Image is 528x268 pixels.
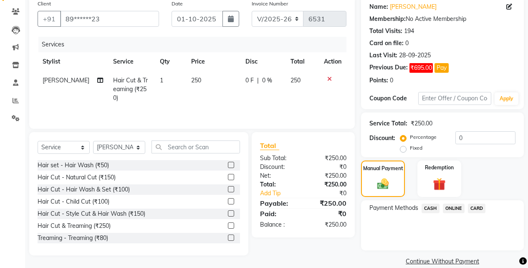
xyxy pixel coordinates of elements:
span: 1 [160,77,163,84]
div: Net: [254,171,303,180]
div: Total: [254,180,303,189]
th: Service [108,52,155,71]
div: Services [38,37,353,52]
span: 0 % [262,76,272,85]
div: 28-09-2025 [399,51,431,60]
span: | [257,76,259,85]
th: Price [186,52,240,71]
input: Search by Name/Mobile/Email/Code [60,11,159,27]
div: ₹250.00 [303,220,353,229]
div: Service Total: [369,119,407,128]
div: Coupon Code [369,94,418,103]
span: ₹695.00 [409,63,433,73]
div: Last Visit: [369,51,397,60]
div: Paid: [254,209,303,219]
div: ₹250.00 [303,198,353,208]
span: 0 F [245,76,254,85]
span: CARD [468,204,486,213]
div: ₹250.00 [303,171,353,180]
a: Continue Without Payment [363,257,522,266]
img: _gift.svg [429,176,450,192]
input: Search or Scan [152,140,240,153]
a: Add Tip [254,189,311,198]
span: Hair Cut & Treaming (₹250) [113,77,148,102]
span: [PERSON_NAME] [43,77,89,84]
button: Pay [435,63,449,73]
input: Enter Offer / Coupon Code [418,92,491,105]
label: Fixed [410,144,422,152]
div: ₹0 [303,209,353,219]
img: _cash.svg [374,177,393,191]
div: Membership: [369,15,406,23]
div: Points: [369,76,388,85]
span: Total [260,141,279,150]
div: ₹250.00 [303,154,353,163]
div: Previous Due: [369,63,408,73]
div: ₹250.00 [411,119,432,128]
div: Treaming - Treaming (₹80) [38,234,108,242]
th: Qty [155,52,186,71]
div: ₹0 [303,163,353,171]
div: Hair Cut - Child Cut (₹100) [38,197,109,206]
div: ₹250.00 [303,180,353,189]
div: Discount: [254,163,303,171]
th: Stylist [38,52,108,71]
div: Hair Cut & Treaming (₹250) [38,222,111,230]
span: ONLINE [443,204,465,213]
div: Total Visits: [369,27,402,36]
div: Balance : [254,220,303,229]
label: Redemption [425,164,454,171]
button: +91 [38,11,61,27]
div: Hair set - Hair Wash (₹50) [38,161,109,170]
div: Sub Total: [254,154,303,163]
label: Percentage [410,133,437,141]
span: Payment Methods [369,204,418,212]
th: Total [285,52,319,71]
label: Manual Payment [363,165,403,172]
div: No Active Membership [369,15,515,23]
span: CASH [422,204,440,213]
div: 0 [390,76,393,85]
span: 250 [191,77,201,84]
div: 194 [404,27,414,36]
div: Card on file: [369,39,404,48]
th: Disc [240,52,285,71]
div: Name: [369,3,388,11]
div: Payable: [254,198,303,208]
a: [PERSON_NAME] [390,3,437,11]
div: 0 [405,39,409,48]
div: ₹0 [311,189,353,198]
span: 250 [291,77,301,84]
button: Apply [495,92,518,105]
div: Discount: [369,134,395,143]
div: Hair Cut - Hair Wash & Set (₹100) [38,185,130,194]
div: Hair Cut - Style Cut & Hair Wash (₹150) [38,209,145,218]
div: Hair Cut - Natural Cut (₹150) [38,173,116,182]
th: Action [319,52,346,71]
